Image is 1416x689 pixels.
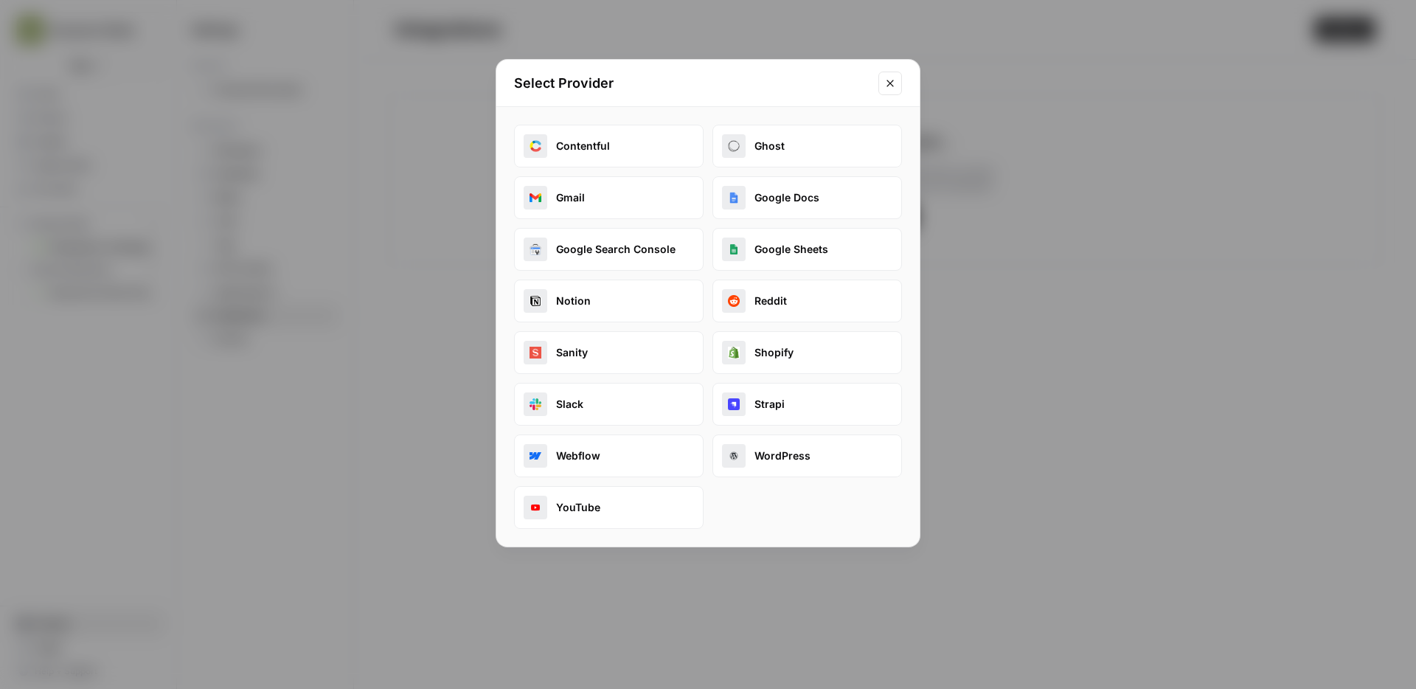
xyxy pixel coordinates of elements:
[712,228,902,271] button: google_sheetsGoogle Sheets
[514,228,704,271] button: google_search_consoleGoogle Search Console
[728,450,740,462] img: wordpress
[514,434,704,477] button: webflow_oauthWebflow
[514,383,704,426] button: slackSlack
[878,72,902,95] button: Close modal
[712,331,902,374] button: shopifyShopify
[712,176,902,219] button: google_docsGoogle Docs
[728,140,740,152] img: ghost
[514,176,704,219] button: gmailGmail
[728,347,740,359] img: shopify
[530,450,541,462] img: webflow_oauth
[530,243,541,255] img: google_search_console
[728,192,740,204] img: google_docs
[514,486,704,529] button: youtubeYouTube
[530,295,541,307] img: notion
[728,295,740,307] img: reddit
[530,398,541,410] img: slack
[514,280,704,322] button: notionNotion
[530,502,541,513] img: youtube
[728,243,740,255] img: google_sheets
[530,140,541,152] img: contentful
[514,125,704,167] button: contentfulContentful
[728,398,740,410] img: strapi
[530,192,541,204] img: gmail
[712,280,902,322] button: redditReddit
[712,125,902,167] button: ghostGhost
[712,383,902,426] button: strapiStrapi
[712,434,902,477] button: wordpressWordPress
[514,73,870,94] h2: Select Provider
[530,347,541,359] img: sanity
[514,331,704,374] button: sanitySanity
